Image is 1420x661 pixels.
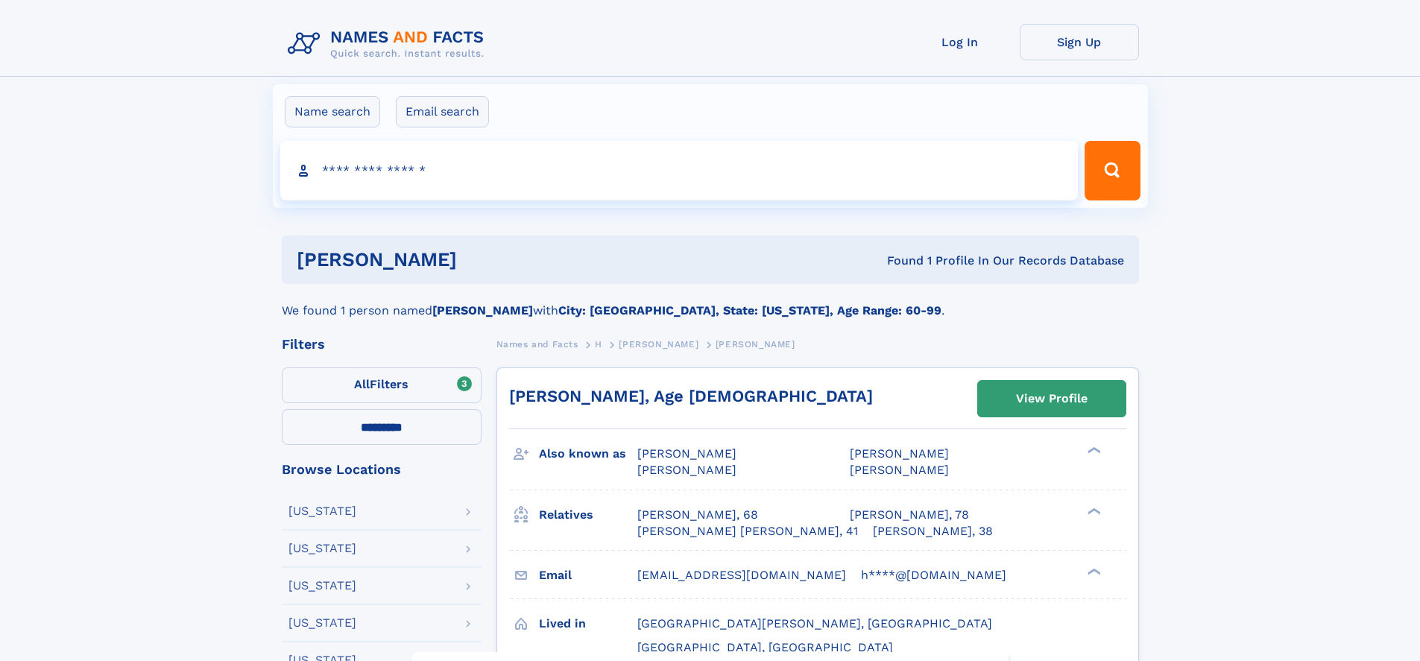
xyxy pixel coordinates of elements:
[539,611,637,636] h3: Lived in
[558,303,941,317] b: City: [GEOGRAPHIC_DATA], State: [US_STATE], Age Range: 60-99
[282,338,482,351] div: Filters
[285,96,380,127] label: Name search
[539,563,637,588] h3: Email
[637,568,846,582] span: [EMAIL_ADDRESS][DOMAIN_NAME]
[396,96,489,127] label: Email search
[1016,382,1088,416] div: View Profile
[595,339,602,350] span: H
[280,141,1079,200] input: search input
[1085,141,1140,200] button: Search Button
[1084,506,1102,516] div: ❯
[282,367,482,403] label: Filters
[282,463,482,476] div: Browse Locations
[432,303,533,317] b: [PERSON_NAME]
[539,441,637,467] h3: Also known as
[288,617,356,629] div: [US_STATE]
[873,523,993,540] a: [PERSON_NAME], 38
[354,377,370,391] span: All
[637,463,736,477] span: [PERSON_NAME]
[282,24,496,64] img: Logo Names and Facts
[637,507,758,523] a: [PERSON_NAME], 68
[619,335,698,353] a: [PERSON_NAME]
[978,381,1126,417] a: View Profile
[288,505,356,517] div: [US_STATE]
[1020,24,1139,60] a: Sign Up
[900,24,1020,60] a: Log In
[619,339,698,350] span: [PERSON_NAME]
[850,446,949,461] span: [PERSON_NAME]
[288,580,356,592] div: [US_STATE]
[288,543,356,554] div: [US_STATE]
[850,463,949,477] span: [PERSON_NAME]
[496,335,578,353] a: Names and Facts
[850,507,969,523] a: [PERSON_NAME], 78
[539,502,637,528] h3: Relatives
[1084,566,1102,576] div: ❯
[297,250,672,269] h1: [PERSON_NAME]
[637,640,893,654] span: [GEOGRAPHIC_DATA], [GEOGRAPHIC_DATA]
[672,253,1124,269] div: Found 1 Profile In Our Records Database
[509,387,873,405] a: [PERSON_NAME], Age [DEMOGRAPHIC_DATA]
[595,335,602,353] a: H
[637,446,736,461] span: [PERSON_NAME]
[716,339,795,350] span: [PERSON_NAME]
[282,284,1139,320] div: We found 1 person named with .
[1084,446,1102,455] div: ❯
[637,523,858,540] a: [PERSON_NAME] [PERSON_NAME], 41
[637,616,992,630] span: [GEOGRAPHIC_DATA][PERSON_NAME], [GEOGRAPHIC_DATA]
